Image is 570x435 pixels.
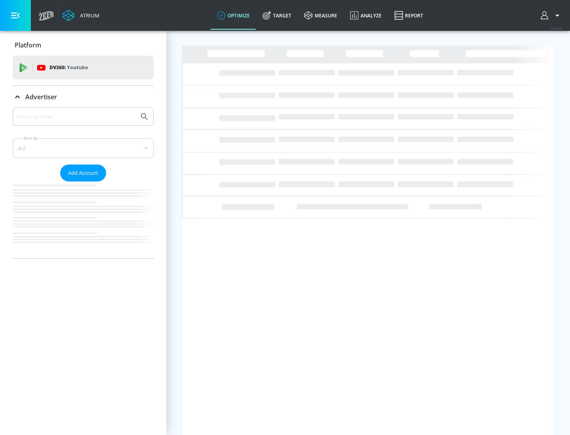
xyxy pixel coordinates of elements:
[256,1,298,30] a: Target
[298,1,344,30] a: measure
[63,9,99,21] a: Atrium
[25,93,57,101] p: Advertiser
[388,1,429,30] a: Report
[13,34,154,56] div: Platform
[13,56,154,79] div: DV360: Youtube
[23,136,40,141] label: Sort By
[13,108,154,258] div: Advertiser
[13,86,154,108] div: Advertiser
[551,26,562,30] span: v 4.25.4
[16,112,136,122] input: Search by name
[344,1,388,30] a: Analyze
[211,1,256,30] a: optimize
[13,182,154,258] nav: list of Advertiser
[13,138,154,158] div: A-Z
[68,168,98,178] span: Add Account
[77,12,99,19] div: Atrium
[49,63,88,72] p: DV360:
[67,63,88,72] p: Youtube
[15,41,41,49] p: Platform
[60,165,106,182] button: Add Account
